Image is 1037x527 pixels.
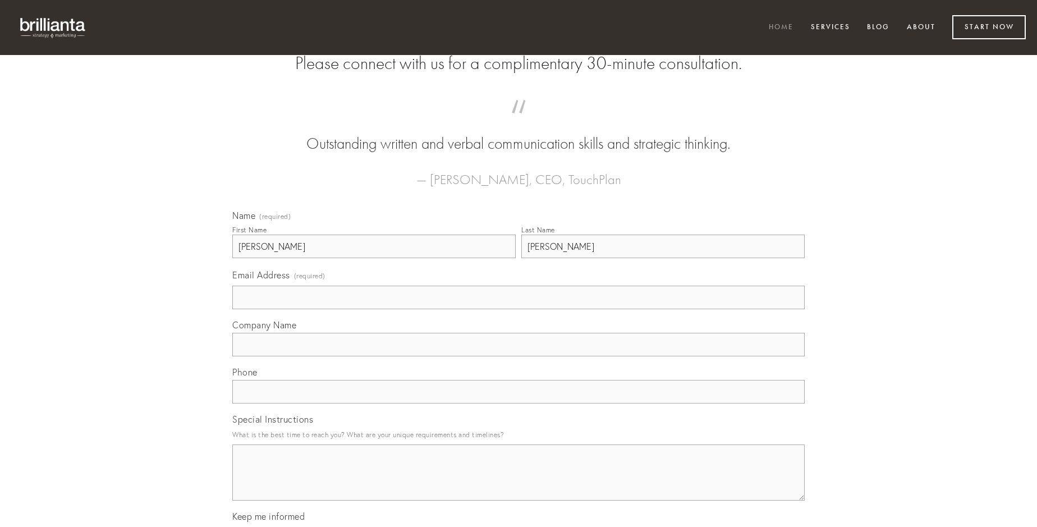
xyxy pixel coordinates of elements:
[250,111,787,133] span: “
[900,19,943,37] a: About
[232,511,305,522] span: Keep me informed
[804,19,857,37] a: Services
[250,155,787,191] figcaption: — [PERSON_NAME], CEO, TouchPlan
[232,53,805,74] h2: Please connect with us for a complimentary 30-minute consultation.
[952,15,1026,39] a: Start Now
[232,319,296,331] span: Company Name
[232,366,258,378] span: Phone
[761,19,801,37] a: Home
[521,226,555,234] div: Last Name
[232,210,255,221] span: Name
[294,268,325,283] span: (required)
[860,19,897,37] a: Blog
[232,226,267,234] div: First Name
[259,213,291,220] span: (required)
[232,414,313,425] span: Special Instructions
[250,111,787,155] blockquote: Outstanding written and verbal communication skills and strategic thinking.
[232,427,805,442] p: What is the best time to reach you? What are your unique requirements and timelines?
[232,269,290,281] span: Email Address
[11,11,95,44] img: brillianta - research, strategy, marketing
